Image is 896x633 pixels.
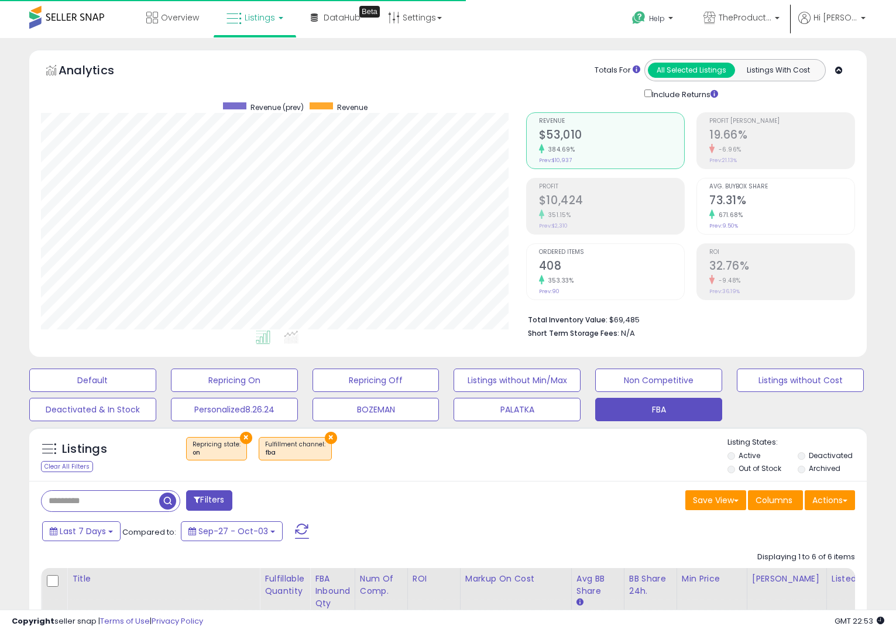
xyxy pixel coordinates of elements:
button: Non Competitive [595,369,722,392]
span: Sep-27 - Oct-03 [198,525,268,537]
div: Totals For [595,65,640,76]
small: Prev: 21.13% [709,157,737,164]
button: Listings without Cost [737,369,864,392]
button: PALATKA [454,398,581,421]
button: Listings With Cost [734,63,822,78]
button: Repricing On [171,369,298,392]
button: Default [29,369,156,392]
span: TheProductHaven [719,12,771,23]
button: FBA [595,398,722,421]
button: Personalized8.26.24 [171,398,298,421]
h2: 19.66% [709,128,854,144]
div: FBA inbound Qty [315,573,350,610]
div: Include Returns [636,87,732,101]
label: Out of Stock [739,463,781,473]
span: Fulfillment channel : [265,440,325,457]
div: Num of Comp. [360,573,403,597]
a: Help [623,2,685,38]
div: Clear All Filters [41,461,93,472]
button: Actions [805,490,855,510]
a: Hi [PERSON_NAME] [798,12,866,38]
button: All Selected Listings [648,63,735,78]
small: 351.15% [544,211,571,219]
label: Deactivated [809,450,853,460]
span: Listings [245,12,275,23]
span: N/A [621,328,635,339]
small: -6.96% [715,145,741,154]
button: BOZEMAN [313,398,440,421]
span: Profit [PERSON_NAME] [709,118,854,125]
div: [PERSON_NAME] [752,573,822,585]
button: Listings without Min/Max [454,369,581,392]
li: $69,485 [528,312,846,326]
h2: 32.76% [709,259,854,275]
small: Avg BB Share. [576,597,583,608]
button: × [240,432,252,444]
div: ROI [413,573,455,585]
small: -9.48% [715,276,741,285]
span: 2025-10-11 22:53 GMT [835,615,884,627]
strong: Copyright [12,615,54,627]
a: Privacy Policy [152,615,203,627]
div: seller snap | | [12,616,203,627]
h2: 73.31% [709,194,854,209]
div: Avg BB Share [576,573,619,597]
span: Revenue [337,102,368,112]
div: Min Price [682,573,742,585]
span: Compared to: [122,527,176,538]
span: Last 7 Days [60,525,106,537]
small: Prev: 36.19% [709,288,740,295]
div: Displaying 1 to 6 of 6 items [757,552,855,563]
a: Terms of Use [100,615,150,627]
button: Filters [186,490,232,511]
span: Help [649,13,665,23]
button: Last 7 Days [42,521,121,541]
span: DataHub [324,12,361,23]
b: Total Inventory Value: [528,315,607,325]
h5: Listings [62,441,107,457]
label: Archived [809,463,840,473]
label: Active [739,450,760,460]
h2: 408 [539,259,684,275]
small: Prev: $10,937 [539,157,572,164]
div: on [193,449,241,457]
div: Fulfillable Quantity [265,573,305,597]
div: Tooltip anchor [359,6,380,18]
small: Prev: 9.50% [709,222,738,229]
p: Listing States: [727,437,867,448]
button: Repricing Off [313,369,440,392]
span: Revenue [539,118,684,125]
h2: $10,424 [539,194,684,209]
th: The percentage added to the cost of goods (COGS) that forms the calculator for Min & Max prices. [460,568,571,627]
span: Hi [PERSON_NAME] [813,12,857,23]
h5: Analytics [59,62,137,81]
button: × [325,432,337,444]
button: Columns [748,490,803,510]
div: Title [72,573,255,585]
small: 671.68% [715,211,743,219]
span: Overview [161,12,199,23]
span: Avg. Buybox Share [709,184,854,190]
span: Ordered Items [539,249,684,256]
span: Profit [539,184,684,190]
div: BB Share 24h. [629,573,672,597]
div: Markup on Cost [465,573,567,585]
i: Get Help [631,11,646,25]
small: 384.69% [544,145,575,154]
span: ROI [709,249,854,256]
button: Deactivated & In Stock [29,398,156,421]
span: Revenue (prev) [250,102,304,112]
span: Columns [756,494,792,506]
small: Prev: $2,310 [539,222,568,229]
button: Sep-27 - Oct-03 [181,521,283,541]
button: Save View [685,490,746,510]
div: fba [265,449,325,457]
h2: $53,010 [539,128,684,144]
span: Repricing state : [193,440,241,457]
small: 353.33% [544,276,574,285]
b: Short Term Storage Fees: [528,328,619,338]
small: Prev: 90 [539,288,559,295]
